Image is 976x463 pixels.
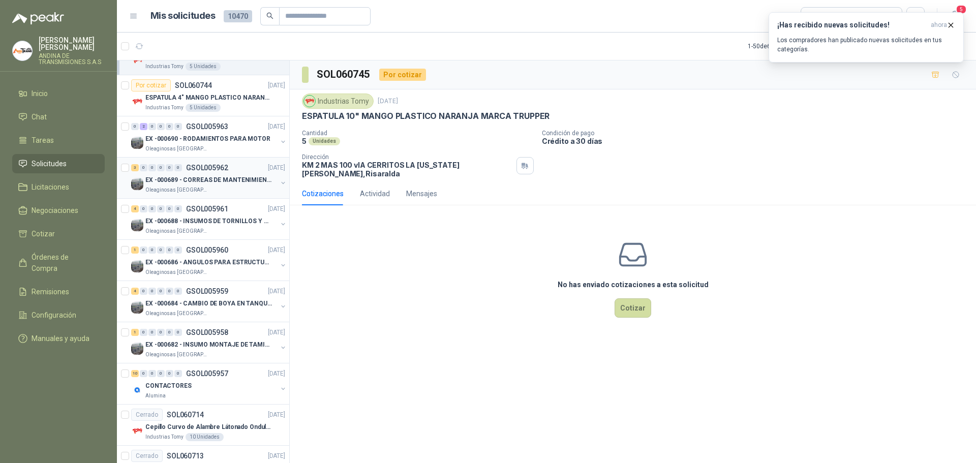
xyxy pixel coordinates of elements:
div: 0 [166,329,173,336]
p: Crédito a 30 días [542,137,972,145]
a: 0 2 0 0 0 0 GSOL005963[DATE] Company LogoEX -000690 - RODAMIENTOS PARA MOTOROleaginosas [GEOGRAPH... [131,120,287,153]
p: SOL060714 [167,411,204,418]
p: [DATE] [378,97,398,106]
a: Configuración [12,305,105,325]
div: 0 [148,205,156,212]
div: 4 [131,205,139,212]
div: Actividad [360,188,390,199]
div: 0 [157,329,165,336]
p: GSOL005961 [186,205,228,212]
div: 0 [157,370,165,377]
div: 0 [140,164,147,171]
div: 0 [174,370,182,377]
div: 0 [166,246,173,254]
div: 4 [131,288,139,295]
div: 0 [166,288,173,295]
div: 0 [148,370,156,377]
button: 5 [945,7,964,25]
div: 5 Unidades [186,63,221,71]
div: 2 [140,123,147,130]
div: 0 [148,288,156,295]
div: 0 [166,370,173,377]
a: Manuales y ayuda [12,329,105,348]
p: KM 2 MAS 100 vIA CERRITOS LA [US_STATE] [PERSON_NAME] , Risaralda [302,161,512,178]
div: 0 [157,246,165,254]
div: 0 [148,164,156,171]
p: EX -000688 - INSUMOS DE TORNILLOS Y TUERCAS [145,217,272,226]
span: Negociaciones [32,205,78,216]
span: Tareas [32,135,54,146]
div: 0 [174,246,182,254]
h3: ¡Has recibido nuevas solicitudes! [777,21,927,29]
a: Órdenes de Compra [12,248,105,278]
a: Por cotizarSOL060744[DATE] Company LogoESPATULA 4" MANGO PLASTICO NARANJA MARCA TRUPPERIndustrias... [117,75,289,116]
span: Manuales y ayuda [32,333,89,344]
p: Oleaginosas [GEOGRAPHIC_DATA][PERSON_NAME] [145,310,209,318]
a: Tareas [12,131,105,150]
h3: No has enviado cotizaciones a esta solicitud [558,279,709,290]
a: 1 0 0 0 0 0 GSOL005960[DATE] Company LogoEX -000686 - ANGULOS PARA ESTRUCTURAS DE FOSA DE LOleagi... [131,244,287,276]
span: Órdenes de Compra [32,252,95,274]
div: Cerrado [131,450,163,462]
div: 0 [174,205,182,212]
p: [DATE] [268,451,285,461]
img: Company Logo [304,96,315,107]
p: Industrias Tomy [145,104,184,112]
img: Company Logo [131,137,143,149]
div: 1 - 50 de 6862 [748,38,814,54]
p: EX -000684 - CAMBIO DE BOYA EN TANQUE ALIMENTADOR [145,299,272,308]
p: Cantidad [302,130,534,137]
div: 0 [174,123,182,130]
p: EX -000689 - CORREAS DE MANTENIMIENTO [145,175,272,185]
img: Logo peakr [12,12,64,24]
div: 0 [148,246,156,254]
span: Licitaciones [32,181,69,193]
p: Los compradores han publicado nuevas solicitudes en tus categorías. [777,36,955,54]
a: CerradoSOL060714[DATE] Company LogoCepillo Curvo de Alambre Látonado Ondulado con Mango TruperInd... [117,405,289,446]
img: Company Logo [131,54,143,67]
span: Inicio [32,88,48,99]
a: Remisiones [12,282,105,301]
a: Solicitudes [12,154,105,173]
div: 5 Unidades [186,104,221,112]
div: Mensajes [406,188,437,199]
span: Cotizar [32,228,55,239]
div: 0 [166,205,173,212]
span: Solicitudes [32,158,67,169]
div: Cerrado [131,409,163,421]
p: [PERSON_NAME] [PERSON_NAME] [39,37,105,51]
p: Oleaginosas [GEOGRAPHIC_DATA][PERSON_NAME] [145,351,209,359]
span: Remisiones [32,286,69,297]
p: Alumina [145,392,166,400]
a: 3 0 0 0 0 0 GSOL005962[DATE] Company LogoEX -000689 - CORREAS DE MANTENIMIENTOOleaginosas [GEOGRA... [131,162,287,194]
div: 0 [174,329,182,336]
p: GSOL005960 [186,246,228,254]
p: [DATE] [268,287,285,296]
div: 0 [166,164,173,171]
p: [DATE] [268,369,285,379]
span: Chat [32,111,47,122]
a: 4 0 0 0 0 0 GSOL005959[DATE] Company LogoEX -000684 - CAMBIO DE BOYA EN TANQUE ALIMENTADOROleagin... [131,285,287,318]
div: 0 [157,123,165,130]
div: 0 [140,205,147,212]
div: Todas [807,11,829,22]
div: 0 [157,288,165,295]
p: GSOL005957 [186,370,228,377]
p: SOL060713 [167,452,204,459]
div: 0 [174,164,182,171]
span: 5 [956,5,967,14]
span: Configuración [32,310,76,321]
a: 1 0 0 0 0 0 GSOL005958[DATE] Company LogoEX -000682 - INSUMO MONTAJE DE TAMIZ DE LICOR DE POleagi... [131,326,287,359]
div: 0 [148,329,156,336]
p: Cepillo Curvo de Alambre Látonado Ondulado con Mango Truper [145,422,272,432]
div: Por cotizar [131,79,171,91]
a: Negociaciones [12,201,105,220]
p: Oleaginosas [GEOGRAPHIC_DATA][PERSON_NAME] [145,227,209,235]
p: GSOL005959 [186,288,228,295]
div: 0 [131,123,139,130]
div: Unidades [309,137,340,145]
img: Company Logo [131,425,143,437]
div: 0 [174,288,182,295]
div: 0 [140,329,147,336]
div: 1 [131,246,139,254]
